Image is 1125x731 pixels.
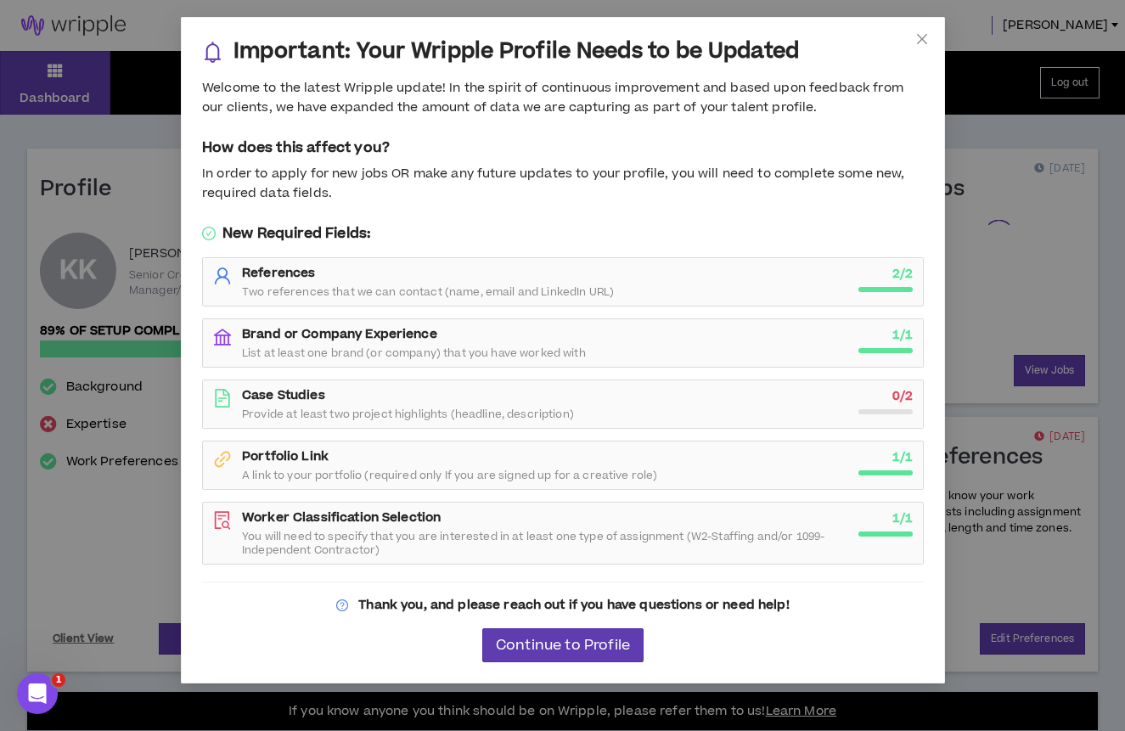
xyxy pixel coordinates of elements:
strong: Case Studies [242,386,325,404]
strong: 1 / 1 [892,448,912,466]
span: You will need to specify that you are interested in at least one type of assignment (W2-Staffing ... [242,530,848,557]
strong: 1 / 1 [892,509,912,527]
span: List at least one brand (or company) that you have worked with [242,346,586,360]
div: In order to apply for new jobs OR make any future updates to your profile, you will need to compl... [202,165,924,203]
iframe: Intercom live chat [17,673,58,714]
strong: References [242,264,315,282]
span: check-circle [202,227,216,240]
button: Close [899,17,945,63]
strong: Portfolio Link [242,447,329,465]
span: link [213,450,232,469]
h5: How does this affect you? [202,138,924,158]
span: A link to your portfolio (required only If you are signed up for a creative role) [242,469,657,482]
span: close [915,32,929,46]
strong: 2 / 2 [892,265,912,283]
div: Welcome to the latest Wripple update! In the spirit of continuous improvement and based upon feed... [202,79,924,117]
button: Continue to Profile [481,628,643,662]
strong: Thank you, and please reach out if you have questions or need help! [358,596,789,614]
strong: Worker Classification Selection [242,509,441,526]
strong: 1 / 1 [892,326,912,344]
h5: New Required Fields: [202,223,924,244]
span: file-text [213,389,232,408]
span: Continue to Profile [495,638,629,654]
strong: Brand or Company Experience [242,325,437,343]
span: Two references that we can contact (name, email and LinkedIn URL) [242,285,614,299]
h3: Important: Your Wripple Profile Needs to be Updated [233,38,799,65]
span: 1 [52,673,65,687]
span: bank [213,328,232,346]
span: user [213,267,232,285]
span: Provide at least two project highlights (headline, description) [242,408,574,421]
span: bell [202,42,223,63]
strong: 0 / 2 [892,387,912,405]
span: question-circle [336,599,348,611]
span: file-search [213,511,232,530]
